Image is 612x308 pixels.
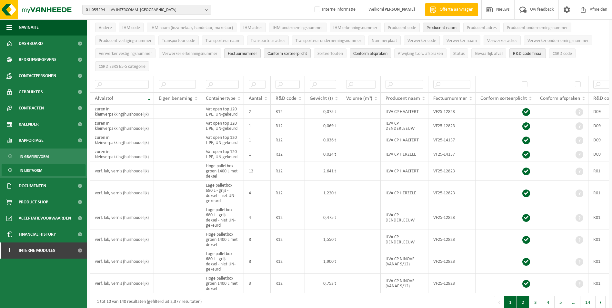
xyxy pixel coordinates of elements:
button: Producent vestigingsnummerProducent vestigingsnummer: Activate to sort [95,36,155,45]
span: Producent code [388,26,416,30]
td: 2,641 t [305,161,341,181]
td: Vat open top 120 L PE, UN-gekeurd [201,105,244,119]
button: Transporteur adresTransporteur adres: Activate to sort [247,36,289,45]
td: 0,024 t [305,147,341,161]
td: VF25-12823 [428,161,476,181]
span: Nummerplaat [372,38,397,43]
td: Hoge palletbox groen 1400 L met deksel [201,230,244,249]
span: Conform sorteerplicht [480,96,527,101]
button: Verwerker vestigingsnummerVerwerker vestigingsnummer: Activate to sort [95,48,156,58]
td: 0,753 t [305,274,341,293]
td: ILVA CP DENDERLEEUW [381,230,428,249]
td: 8 [244,249,271,274]
span: In lijstvorm [20,164,42,177]
td: R12 [271,147,305,161]
td: Hoge palletbox groen 1400 L met deksel [201,161,244,181]
span: Dashboard [19,36,43,52]
span: Transporteur adres [251,38,285,43]
td: VF25-12823 [428,181,476,205]
button: FactuurnummerFactuurnummer: Activate to sort [224,48,261,58]
td: R12 [271,161,305,181]
td: 0,075 t [305,105,341,119]
td: Lage palletbox 680 L - grijs - deksel - niet UN-gekeurd [201,205,244,230]
span: Conform sorteerplicht [267,51,307,56]
a: In grafiekvorm [2,150,85,162]
button: Transporteur codeTransporteur code: Activate to sort [158,36,199,45]
span: CSRD code [553,51,572,56]
button: R&D code finaalR&amp;D code finaal: Activate to sort [509,48,546,58]
span: Transporteur ondernemingsnummer [296,38,361,43]
button: StatusStatus: Activate to sort [450,48,468,58]
span: Andere [99,26,112,30]
td: VF25-12823 [428,105,476,119]
td: ILVA CP HAALTERT [381,133,428,147]
span: Containertype [206,96,236,101]
button: Verwerker ondernemingsnummerVerwerker ondernemingsnummer: Activate to sort [524,36,592,45]
span: Conform afspraken [540,96,580,101]
span: Verwerker ondernemingsnummer [527,38,589,43]
td: 8 [244,230,271,249]
td: zuren in kleinverpakking(huishoudelijk) [90,133,154,147]
td: R12 [271,274,305,293]
button: 01-055294 - ILVA INTERCOMM. [GEOGRAPHIC_DATA] [82,5,211,15]
span: Volume (m³) [346,96,372,101]
button: Transporteur naamTransporteur naam: Activate to sort [202,36,244,45]
span: Producent naam [426,26,456,30]
button: Producent codeProducent code: Activate to sort [384,23,420,32]
td: 3 [244,274,271,293]
td: R12 [271,249,305,274]
span: Financial History [19,226,56,242]
span: Verwerker naam [446,38,477,43]
span: Gevaarlijk afval [475,51,503,56]
span: Transporteur code [162,38,195,43]
span: Gewicht (t) [310,96,333,101]
td: 4 [244,205,271,230]
button: Verwerker adresVerwerker adres: Activate to sort [484,36,521,45]
td: R12 [271,181,305,205]
button: Producent naamProducent naam: Activate to sort [423,23,460,32]
td: 0,475 t [305,205,341,230]
span: IHM adres [243,26,262,30]
td: 1,550 t [305,230,341,249]
span: Afvalstof [95,96,113,101]
span: Verwerker erkenningsnummer [162,51,217,56]
td: ILVA CP HERZELE [381,147,428,161]
span: R&D code finaal [513,51,542,56]
span: Producent adres [467,26,497,30]
span: Interne modules [19,242,55,259]
span: In grafiekvorm [20,150,49,163]
td: ILVA CP NINOVE (VANAF 9/12) [381,274,428,293]
span: Afwijking t.o.v. afspraken [398,51,443,56]
span: Factuurnummer [228,51,257,56]
span: Acceptatievoorwaarden [19,210,71,226]
td: verf, lak, vernis (huishoudelijk) [90,181,154,205]
span: Producent naam [386,96,420,101]
span: Bedrijfsgegevens [19,52,56,68]
td: VF25-14137 [428,133,476,147]
button: IHM ondernemingsnummerIHM ondernemingsnummer: Activate to sort [269,23,326,32]
td: zuren in kleinverpakking(huishoudelijk) [90,105,154,119]
td: ILVA CP NINOVE (VANAF 9/12) [381,249,428,274]
span: Aantal [249,96,262,101]
td: ILVA CP HAALTERT [381,105,428,119]
button: Verwerker codeVerwerker code: Activate to sort [404,36,440,45]
button: NummerplaatNummerplaat: Activate to sort [368,36,401,45]
span: Product Shop [19,194,48,210]
td: Lage palletbox 680 L - grijs - deksel - niet UN-gekeurd [201,181,244,205]
td: R12 [271,230,305,249]
label: Interne informatie [313,5,356,15]
button: Gevaarlijk afval : Activate to sort [471,48,506,58]
span: Documenten [19,178,46,194]
button: Transporteur ondernemingsnummerTransporteur ondernemingsnummer : Activate to sort [292,36,365,45]
td: verf, lak, vernis (huishoudelijk) [90,205,154,230]
td: VF25-14137 [428,147,476,161]
span: R&D code [276,96,296,101]
td: Hoge palletbox groen 1400 L met deksel [201,274,244,293]
span: Navigatie [19,19,39,36]
td: VF25-12823 [428,119,476,133]
td: R12 [271,133,305,147]
td: R12 [271,105,305,119]
td: 1 [244,133,271,147]
td: 1 [244,119,271,133]
a: Offerte aanvragen [425,3,478,16]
